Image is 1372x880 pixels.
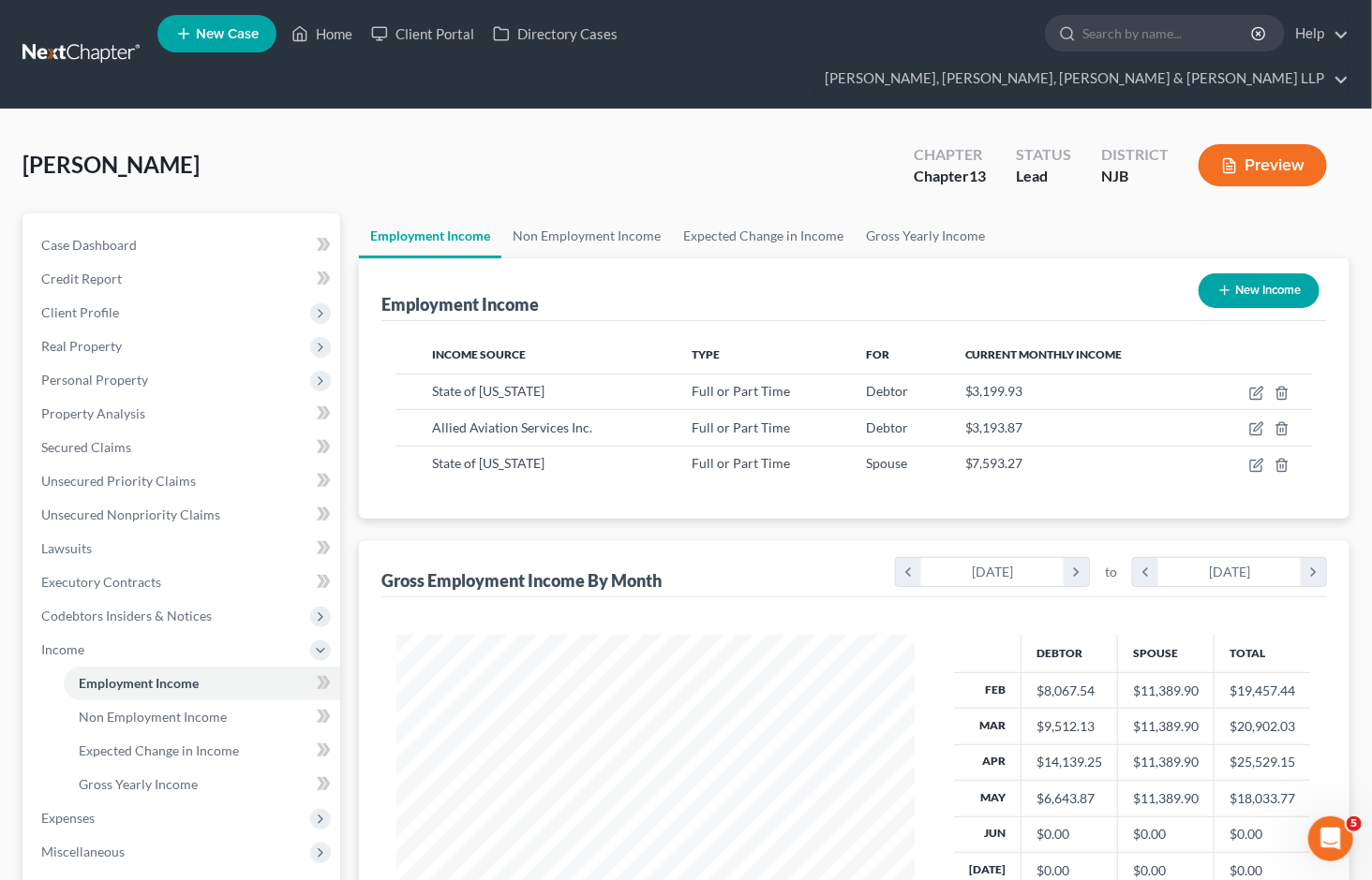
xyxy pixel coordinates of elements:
div: $0.00 [1133,825,1199,843]
span: Client Profile [41,304,119,320]
span: Lawsuits [41,540,92,556]
td: $19,457.44 [1215,672,1311,708]
div: $11,389.90 [1133,717,1199,736]
span: State of [US_STATE] [432,455,544,471]
a: [PERSON_NAME], [PERSON_NAME], [PERSON_NAME] & [PERSON_NAME] LLP [815,62,1349,95]
th: Spouse [1118,635,1215,672]
a: Client Portal [362,17,484,51]
a: Directory Cases [484,17,627,51]
div: $0.00 [1036,825,1102,843]
span: Property Analysis [41,405,145,421]
span: 13 [969,167,986,184]
div: $11,389.90 [1133,789,1199,808]
a: Help [1286,17,1349,51]
a: Employment Income [359,213,501,258]
th: Apr [954,744,1022,780]
td: $18,033.77 [1215,781,1311,816]
span: State of [US_STATE] [432,383,544,399]
a: Lawsuits [26,532,340,565]
div: [DATE] [921,558,1065,586]
span: Type [692,347,720,361]
span: [PERSON_NAME] [22,151,200,178]
div: District [1101,144,1169,166]
span: Non Employment Income [79,709,227,725]
a: Unsecured Nonpriority Claims [26,498,340,532]
div: Status [1016,144,1071,166]
td: $25,529.15 [1215,744,1311,780]
a: Property Analysis [26,397,340,431]
span: $7,593.27 [965,455,1023,471]
div: $14,139.25 [1036,753,1102,771]
a: Gross Yearly Income [64,768,340,801]
span: Secured Claims [41,439,131,455]
span: 5 [1347,816,1362,831]
a: Credit Report [26,262,340,296]
div: NJB [1101,166,1169,187]
div: $0.00 [1133,861,1199,880]
th: Feb [954,672,1022,708]
span: Executory Contracts [41,574,161,590]
div: $6,643.87 [1036,789,1102,808]
span: Spouse [867,455,908,471]
th: Debtor [1022,635,1118,672]
div: Employment Income [381,293,539,315]
div: Chapter [914,144,986,166]
div: $9,512.13 [1036,717,1102,736]
span: Real Property [41,338,122,354]
i: chevron_right [1301,558,1326,586]
span: Miscellaneous [41,843,125,859]
a: Employment Income [64,667,340,700]
a: Expected Change in Income [672,213,855,258]
div: Chapter [914,166,986,187]
a: Expected Change in Income [64,734,340,768]
i: chevron_left [1133,558,1158,586]
div: $0.00 [1036,861,1102,880]
button: New Income [1199,273,1320,308]
span: Income Source [432,347,526,361]
button: Preview [1199,144,1327,186]
span: $3,193.87 [965,419,1023,435]
th: May [954,781,1022,816]
span: Full or Part Time [692,455,790,471]
span: to [1105,563,1117,581]
div: $11,389.90 [1133,753,1199,771]
th: Mar [954,709,1022,744]
span: New Case [196,27,259,41]
div: Lead [1016,166,1071,187]
span: Case Dashboard [41,237,137,253]
i: chevron_right [1064,558,1089,586]
span: Full or Part Time [692,419,790,435]
a: Gross Yearly Income [855,213,996,258]
th: Jun [954,816,1022,852]
i: chevron_left [896,558,921,586]
span: Gross Yearly Income [79,776,198,792]
td: $20,902.03 [1215,709,1311,744]
span: Full or Part Time [692,383,790,399]
td: $0.00 [1215,816,1311,852]
span: Debtor [867,419,909,435]
a: Home [282,17,362,51]
span: Personal Property [41,372,148,388]
a: Non Employment Income [501,213,672,258]
span: Debtor [867,383,909,399]
span: Unsecured Nonpriority Claims [41,506,220,522]
a: Non Employment Income [64,700,340,734]
input: Search by name... [1082,16,1254,51]
div: Gross Employment Income By Month [381,569,662,592]
div: $11,389.90 [1133,682,1199,700]
span: Allied Aviation Services Inc. [432,419,592,435]
span: Credit Report [41,271,122,286]
span: Expenses [41,810,95,826]
span: Current Monthly Income [965,347,1123,361]
th: Total [1215,635,1311,672]
div: [DATE] [1158,558,1302,586]
span: Employment Income [79,675,199,691]
a: Case Dashboard [26,228,340,262]
a: Executory Contracts [26,565,340,599]
span: Unsecured Priority Claims [41,473,196,489]
iframe: Intercom live chat [1308,816,1353,861]
span: Codebtors Insiders & Notices [41,608,212,623]
span: For [867,347,890,361]
a: Unsecured Priority Claims [26,464,340,498]
div: $8,067.54 [1036,682,1102,700]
